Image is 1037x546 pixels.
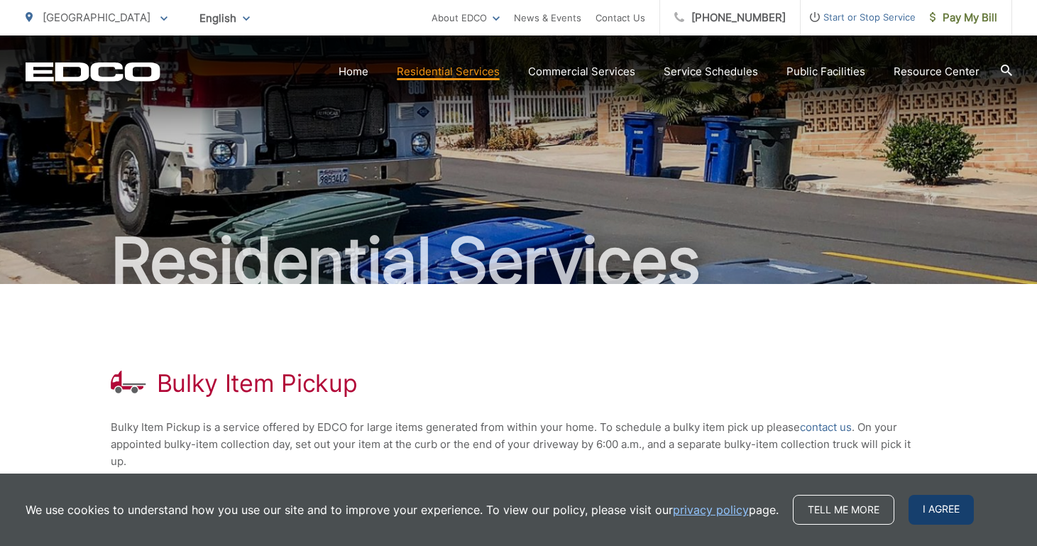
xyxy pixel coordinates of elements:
a: Commercial Services [528,63,635,80]
h1: Bulky Item Pickup [157,369,358,398]
a: About EDCO [432,9,500,26]
a: Tell me more [793,495,894,525]
a: EDCD logo. Return to the homepage. [26,62,160,82]
p: We use cookies to understand how you use our site and to improve your experience. To view our pol... [26,501,779,518]
p: Bulky Item Pickup is a service offered by EDCO for large items generated from within your home. T... [111,419,927,470]
span: English [189,6,260,31]
a: privacy policy [673,501,749,518]
span: I agree [909,495,974,525]
a: Public Facilities [786,63,865,80]
span: Pay My Bill [930,9,997,26]
a: contact us [800,419,852,436]
a: Residential Services [397,63,500,80]
a: News & Events [514,9,581,26]
a: Resource Center [894,63,980,80]
a: Service Schedules [664,63,758,80]
span: [GEOGRAPHIC_DATA] [43,11,150,24]
a: Home [339,63,368,80]
a: Contact Us [596,9,645,26]
h2: Residential Services [26,226,1012,297]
